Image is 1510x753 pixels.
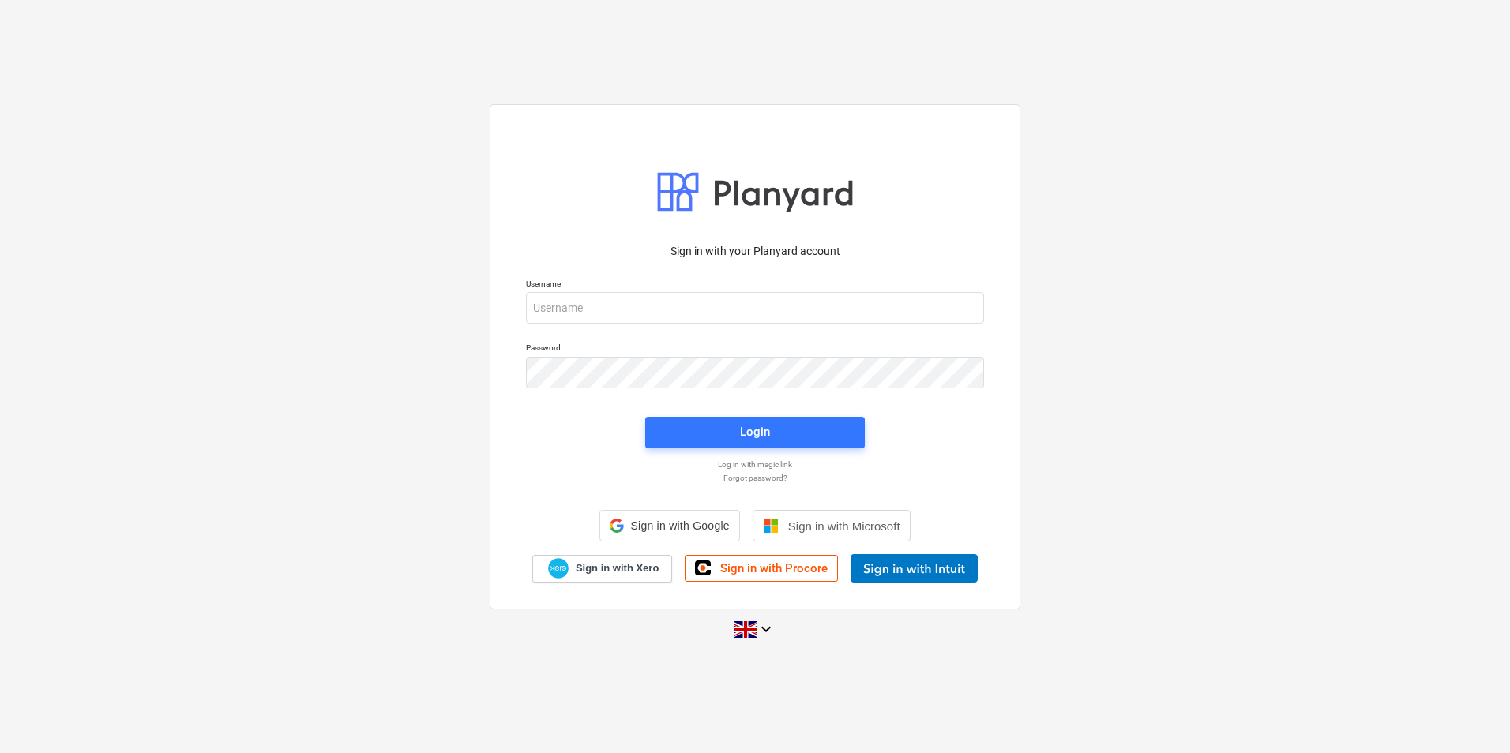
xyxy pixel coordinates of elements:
[526,292,984,324] input: Username
[763,518,779,534] img: Microsoft logo
[740,421,770,442] div: Login
[576,561,659,575] span: Sign in with Xero
[720,561,828,575] span: Sign in with Procore
[526,243,984,260] p: Sign in with your Planyard account
[518,473,992,483] a: Forgot password?
[526,279,984,292] p: Username
[526,343,984,356] p: Password
[599,510,739,541] div: Sign in with Google
[532,555,673,583] a: Sign in with Xero
[645,417,865,448] button: Login
[788,519,900,533] span: Sign in with Microsoft
[548,558,569,579] img: Xero logo
[757,620,776,639] i: keyboard_arrow_down
[685,555,838,582] a: Sign in with Procore
[518,459,992,470] a: Log in with magic link
[630,519,729,532] span: Sign in with Google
